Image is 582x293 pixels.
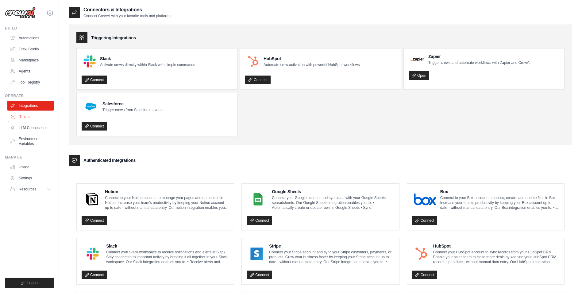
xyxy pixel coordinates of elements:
a: Connect [247,216,272,225]
a: Usage [7,162,54,172]
a: Crew Studio [7,44,54,54]
button: Resources [7,184,54,194]
img: Zapier Logo [410,57,424,61]
a: Environment Variables [7,134,54,149]
a: Marketplace [7,55,54,65]
h4: Slack [106,243,229,249]
a: Automations [7,33,54,43]
p: Trigger crews from Salesforce events [102,107,163,112]
h4: HubSpot [264,56,360,62]
a: Integrations [7,101,54,111]
h4: Stripe [269,243,394,249]
a: Tool Registry [7,77,54,87]
h4: Google Sheets [272,189,394,195]
a: Connect [245,76,271,84]
img: Box Logo [414,193,436,205]
a: Connect [412,271,437,279]
p: Automate crew activation with powerful HubSpot workflows [264,62,360,67]
img: HubSpot Logo [247,55,259,68]
h4: Slack [100,56,195,62]
p: Connect your Slack workspace to receive notifications and alerts in Slack. Stay connected to impo... [106,250,229,264]
img: Google Sheets Logo [249,193,268,205]
div: Operate [5,93,54,98]
div: Manage [5,155,54,160]
p: Trigger crews and automate workflows with Zapier and CrewAI [428,60,530,65]
button: Logout [5,278,54,288]
img: Slack Logo [83,248,102,260]
a: Connect [82,216,107,225]
span: Logout [27,280,39,285]
a: Connect [82,271,107,279]
h2: Connectors & Integrations [83,6,171,14]
img: Logo [5,7,36,19]
div: Build [5,26,54,31]
p: Connect your HubSpot account to sync records from your HubSpot CRM. Enable your sales team to clo... [433,250,559,264]
h4: Notion [105,189,229,195]
h4: Salesforce [102,101,163,107]
h4: Zapier [428,53,530,60]
a: Settings [7,173,54,183]
h3: Authenticated Integrations [83,157,136,163]
img: Slack Logo [83,55,96,68]
h4: Box [440,189,559,195]
a: Connect [247,271,272,279]
a: Traces [8,112,54,122]
img: Notion Logo [83,193,101,205]
a: Connect [82,76,107,84]
p: Connect CrewAI with your favorite tools and platforms [83,14,171,18]
p: Activate crews directly within Slack with simple commands [100,62,195,67]
a: LLM Connections [7,123,54,133]
p: Connect your Stripe account and sync your Stripe customers, payments, or products. Grow your busi... [269,250,394,264]
a: Open [409,71,429,80]
a: Connect [82,122,107,131]
p: Connect your Google account and sync data with your Google Sheets spreadsheets. Our Google Sheets... [272,195,394,210]
h4: HubSpot [433,243,559,249]
a: Agents [7,66,54,76]
h3: Triggering Integrations [91,35,136,41]
p: Connect to your Notion account to manage your pages and databases in Notion. Increase your team’s... [105,195,229,210]
img: Salesforce Logo [83,99,98,114]
a: Connect [412,216,437,225]
span: Resources [19,187,36,192]
img: HubSpot Logo [414,248,429,260]
img: Stripe Logo [249,248,265,260]
p: Connect to your Box account to access, create, and update files in Box. Increase your team’s prod... [440,195,559,210]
